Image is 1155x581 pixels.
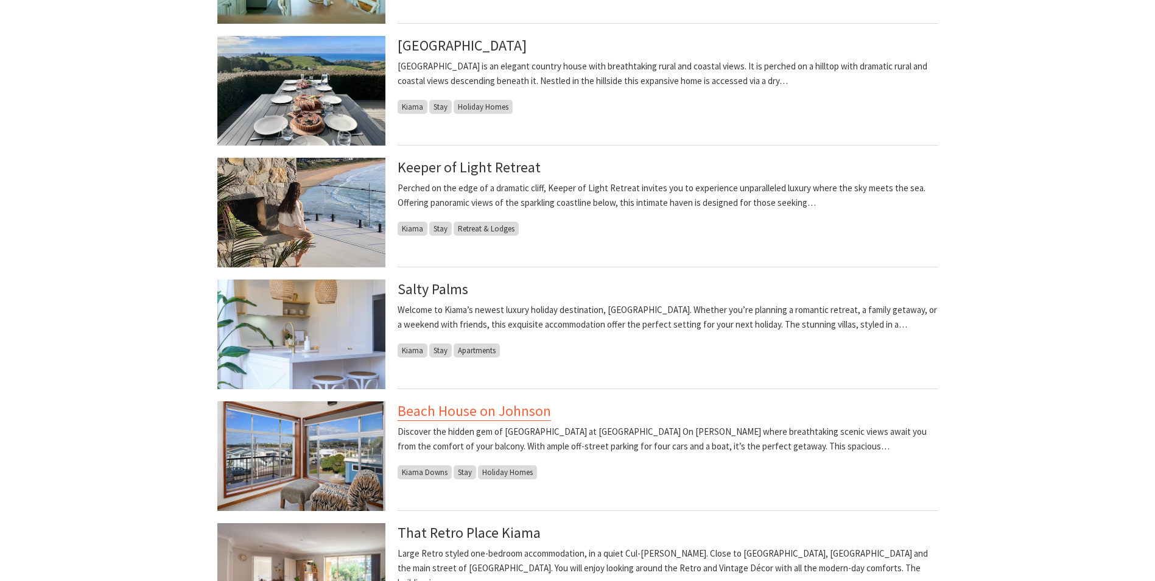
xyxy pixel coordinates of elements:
span: Holiday Homes [454,100,513,114]
p: [GEOGRAPHIC_DATA] is an elegant country house with breathtaking rural and coastal views. It is pe... [398,59,938,88]
span: Kiama [398,343,427,357]
span: Retreat & Lodges [454,222,519,236]
span: Stay [429,222,452,236]
span: Stay [454,465,476,479]
p: Discover the hidden gem of [GEOGRAPHIC_DATA] at [GEOGRAPHIC_DATA] On [PERSON_NAME] where breathta... [398,424,938,454]
p: Welcome to Kiama’s newest luxury holiday destination, [GEOGRAPHIC_DATA]. Whether you’re planning ... [398,303,938,332]
span: Kiama [398,222,427,236]
a: Salty Palms [398,280,468,298]
a: That Retro Place Kiama [398,523,541,542]
a: Keeper of Light Retreat [398,158,541,177]
span: Stay [429,100,452,114]
img: View 2 [217,401,385,511]
span: Kiama Downs [398,465,452,479]
img: lunch with a view [217,36,385,146]
a: Beach House on Johnson [398,401,551,421]
a: [GEOGRAPHIC_DATA] [398,36,527,55]
span: Apartments [454,343,500,357]
span: Kiama [398,100,427,114]
img: Keeper of Light Retreat photo of the balcony [217,158,385,267]
img: Beautiful Gourmet Kitchen to entertain & enjoy [217,280,385,389]
span: Holiday Homes [478,465,537,479]
span: Stay [429,343,452,357]
p: Perched on the edge of a dramatic cliff, Keeper of Light Retreat invites you to experience unpara... [398,181,938,210]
